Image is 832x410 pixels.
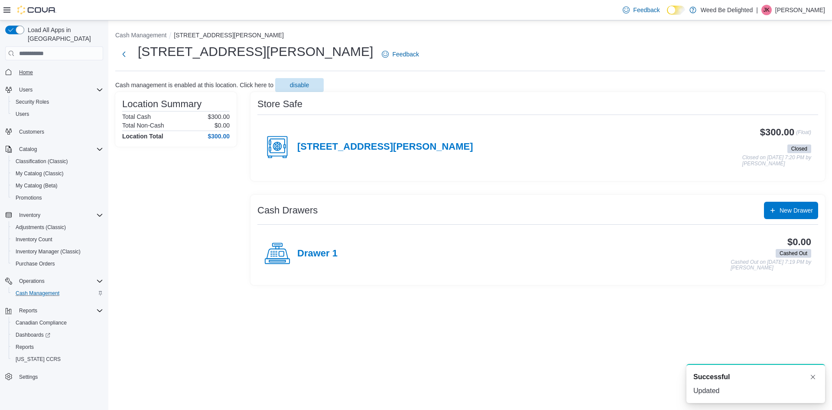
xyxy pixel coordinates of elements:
nav: An example of EuiBreadcrumbs [115,31,825,41]
button: Reports [9,341,107,353]
h3: $300.00 [760,127,794,138]
h3: $0.00 [787,237,811,247]
div: Jordan Knott [761,5,772,15]
a: Security Roles [12,97,52,107]
p: | [756,5,758,15]
p: $300.00 [208,113,230,120]
span: Settings [19,374,38,380]
span: Feedback [633,6,660,14]
span: Operations [16,276,103,286]
span: Successful [693,372,730,382]
button: Customers [2,125,107,138]
button: Next [115,46,133,63]
a: Feedback [619,1,663,19]
span: Inventory [16,210,103,220]
a: Canadian Compliance [12,318,70,328]
span: Promotions [16,194,42,201]
button: Users [9,108,107,120]
span: Reports [12,342,103,352]
span: Reports [16,344,34,351]
p: $0.00 [214,122,230,129]
a: Dashboards [9,329,107,341]
a: Purchase Orders [12,259,58,269]
span: Inventory [19,212,40,219]
span: Security Roles [12,97,103,107]
button: disable [275,78,324,92]
h6: Total Cash [122,113,151,120]
button: Security Roles [9,96,107,108]
div: Notification [693,372,818,382]
button: Reports [2,305,107,317]
button: My Catalog (Beta) [9,180,107,192]
span: Operations [19,278,45,285]
span: New Drawer [780,206,813,215]
span: [US_STATE] CCRS [16,356,61,363]
a: Inventory Count [12,234,56,245]
p: Cash management is enabled at this location. Click here to [115,82,273,89]
span: Canadian Compliance [16,319,67,326]
a: Cash Management [12,288,63,298]
button: Users [16,85,36,95]
span: Dashboards [12,330,103,340]
span: Cashed Out [776,249,811,258]
span: Users [16,111,29,118]
a: Classification (Classic) [12,156,71,167]
p: (Float) [796,127,811,143]
a: My Catalog (Beta) [12,180,61,191]
img: Cova [17,6,56,14]
span: Promotions [12,193,103,203]
button: Operations [16,276,48,286]
button: Cash Management [9,287,107,299]
span: Reports [19,307,37,314]
span: Home [16,66,103,77]
span: Adjustments (Classic) [12,222,103,233]
span: Users [16,85,103,95]
button: Inventory Count [9,233,107,246]
button: Catalog [2,143,107,155]
button: Operations [2,275,107,287]
span: JK [764,5,770,15]
input: Dark Mode [667,6,685,15]
span: Home [19,69,33,76]
a: Adjustments (Classic) [12,222,69,233]
button: Purchase Orders [9,258,107,270]
a: Dashboards [12,330,54,340]
span: Catalog [19,146,37,153]
button: Inventory [16,210,44,220]
h1: [STREET_ADDRESS][PERSON_NAME] [138,43,373,60]
span: My Catalog (Classic) [12,168,103,179]
nav: Complex example [5,62,103,406]
span: Washington CCRS [12,354,103,364]
span: Feedback [392,50,419,59]
button: My Catalog (Classic) [9,167,107,180]
a: [US_STATE] CCRS [12,354,64,364]
a: Customers [16,127,48,137]
span: Classification (Classic) [12,156,103,167]
span: Inventory Count [12,234,103,245]
a: Settings [16,372,41,382]
button: Home [2,66,107,78]
span: Users [19,86,32,93]
button: Inventory [2,209,107,221]
div: Updated [693,386,818,396]
h6: Total Non-Cash [122,122,164,129]
p: Weed Be Delighted [701,5,753,15]
span: disable [290,81,309,89]
h4: [STREET_ADDRESS][PERSON_NAME] [297,141,473,153]
span: Cashed Out [780,249,807,257]
button: Promotions [9,192,107,204]
a: Feedback [378,46,422,63]
button: Adjustments (Classic) [9,221,107,233]
h3: Store Safe [257,99,302,109]
span: Purchase Orders [16,260,55,267]
h4: Drawer 1 [297,248,338,259]
span: Canadian Compliance [12,318,103,328]
span: Adjustments (Classic) [16,224,66,231]
p: Cashed Out on [DATE] 7:19 PM by [PERSON_NAME] [731,259,811,271]
h4: Location Total [122,133,163,140]
button: Users [2,84,107,96]
span: Dashboards [16,331,50,338]
button: New Drawer [764,202,818,219]
button: [STREET_ADDRESS][PERSON_NAME] [174,32,284,39]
